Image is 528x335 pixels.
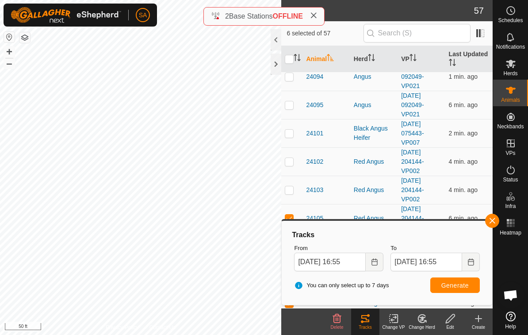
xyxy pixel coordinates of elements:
th: Herd [350,46,398,73]
div: Tracks [351,324,379,331]
span: You can only select up to 7 days [294,281,389,290]
a: [DATE] 204144-VP002 [401,177,424,203]
img: Gallagher Logo [11,7,121,23]
p-sorticon: Activate to sort [409,55,417,62]
span: OFFLINE [273,12,303,20]
span: Sep 3, 2025 at 4:50 PM [449,158,478,165]
button: Choose Date [366,253,383,271]
span: Status [503,177,518,182]
span: Sep 3, 2025 at 4:49 PM [449,101,478,108]
th: Animal [302,46,350,73]
span: 24095 [306,100,323,110]
span: VPs [505,150,515,156]
span: 24102 [306,157,323,166]
span: Neckbands [497,124,524,129]
span: 24103 [306,185,323,195]
span: 6 selected of 57 [287,29,363,38]
p-sorticon: Activate to sort [294,55,301,62]
p-sorticon: Activate to sort [327,55,334,62]
span: 2 [225,12,229,20]
div: Red Angus [354,185,394,195]
span: Notifications [496,44,525,50]
button: Map Layers [19,32,30,43]
span: Sep 3, 2025 at 4:53 PM [449,73,478,80]
span: Sep 3, 2025 at 4:50 PM [449,186,478,193]
button: Generate [430,277,480,293]
span: 57 [474,4,484,17]
input: Search (S) [363,24,471,42]
th: VP [398,46,445,73]
span: 24101 [306,129,323,138]
div: Red Angus [354,214,394,223]
div: Angus [354,72,394,81]
a: [DATE] 092049-VP021 [401,92,424,118]
a: [DATE] 092049-VP021 [401,64,424,89]
h2: Animals [287,5,474,16]
a: Privacy Policy [106,323,139,331]
label: To [390,244,480,253]
span: 24105 [306,214,323,223]
span: Infra [505,204,516,209]
span: Help [505,324,516,329]
span: Base Stations [229,12,273,20]
span: Generate [441,282,469,289]
span: Sep 3, 2025 at 4:49 PM [449,215,478,222]
button: Reset Map [4,32,15,42]
div: Red Angus [354,157,394,166]
a: Open chat [497,282,524,308]
span: Schedules [498,18,523,23]
span: Sep 3, 2025 at 4:52 PM [449,130,478,137]
span: Sep 3, 2025 at 4:50 PM [449,300,478,307]
div: Black Angus Heifer [354,124,394,142]
div: Tracks [291,230,483,240]
div: Edit [436,324,464,331]
p-sorticon: Activate to sort [368,55,375,62]
button: – [4,58,15,69]
span: Herds [503,71,517,76]
span: 24094 [306,72,323,81]
span: Animals [501,97,520,103]
button: + [4,46,15,57]
div: Change Herd [408,324,436,331]
a: [DATE] 075443-VP007 [401,120,424,146]
label: From [294,244,383,253]
div: Angus [354,100,394,110]
button: Choose Date [462,253,480,271]
div: Change VP [379,324,408,331]
div: Create [464,324,493,331]
p-sorticon: Activate to sort [449,60,456,67]
a: [DATE] 204144-VP002 [401,205,424,231]
a: Help [493,308,528,333]
span: Heatmap [500,230,521,235]
a: [DATE] 204144-VP002 [401,149,424,174]
a: Contact Us [149,323,176,331]
span: SA [139,11,147,20]
span: Delete [331,325,344,330]
th: Last Updated [445,46,493,73]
